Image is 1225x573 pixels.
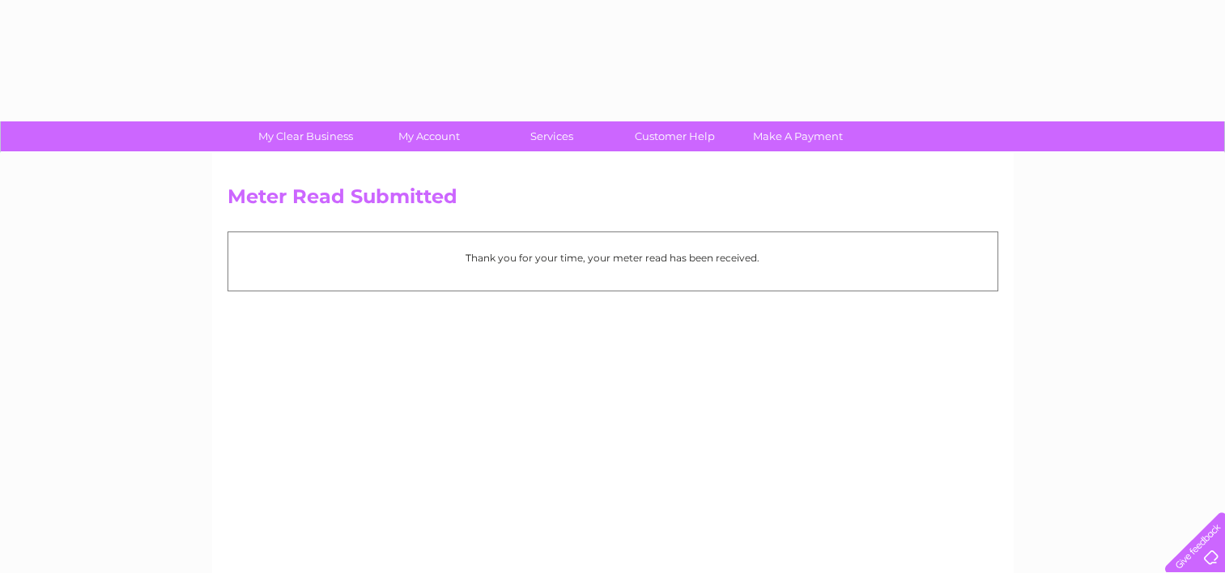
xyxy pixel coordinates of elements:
[485,121,619,151] a: Services
[731,121,865,151] a: Make A Payment
[228,185,998,216] h2: Meter Read Submitted
[362,121,496,151] a: My Account
[239,121,372,151] a: My Clear Business
[608,121,742,151] a: Customer Help
[236,250,989,265] p: Thank you for your time, your meter read has been received.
